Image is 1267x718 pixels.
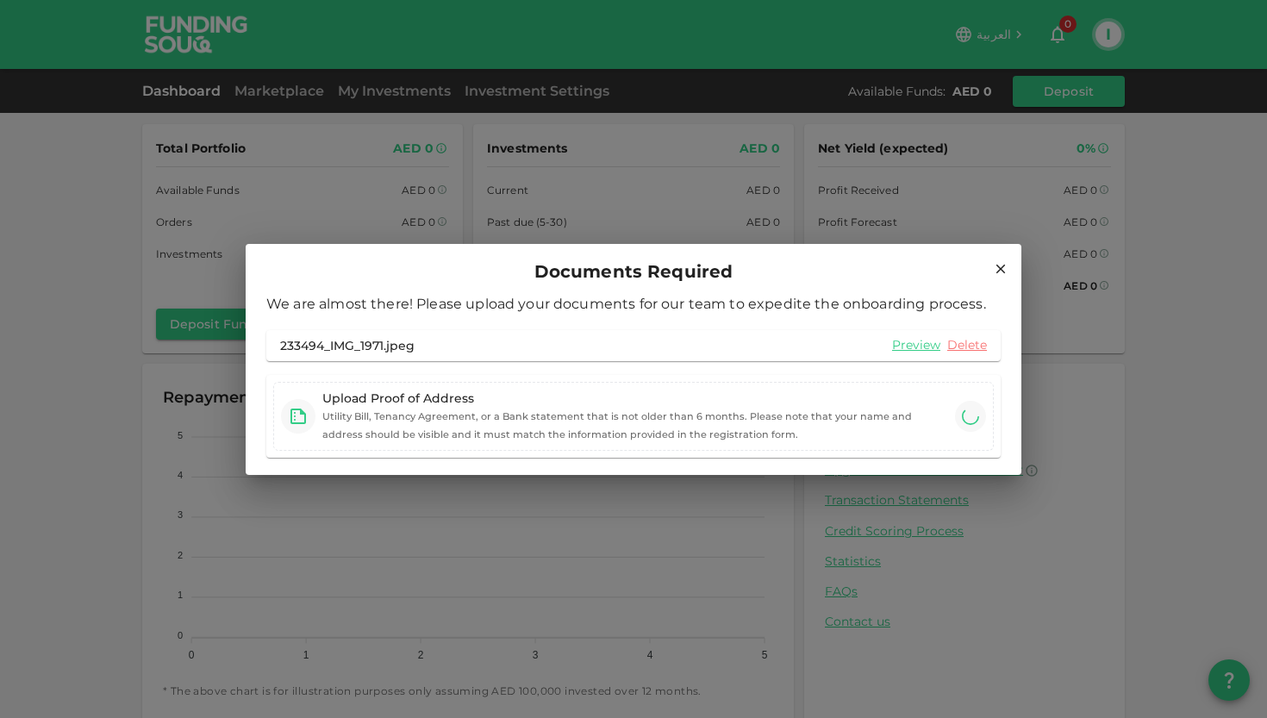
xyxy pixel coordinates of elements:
div: 233494_IMG_1971.jpeg [280,337,415,354]
a: Delete [947,337,987,353]
span: Documents Required [534,258,733,285]
a: Preview [892,337,940,353]
div: Upload Proof of Address [322,390,948,407]
span: We are almost there! Please upload your documents for our team to expedite the onboarding process. [266,296,986,312]
small: Utility Bill, Tenancy Agreement, or a Bank statement that is not older than 6 months. Please note... [322,410,912,440]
